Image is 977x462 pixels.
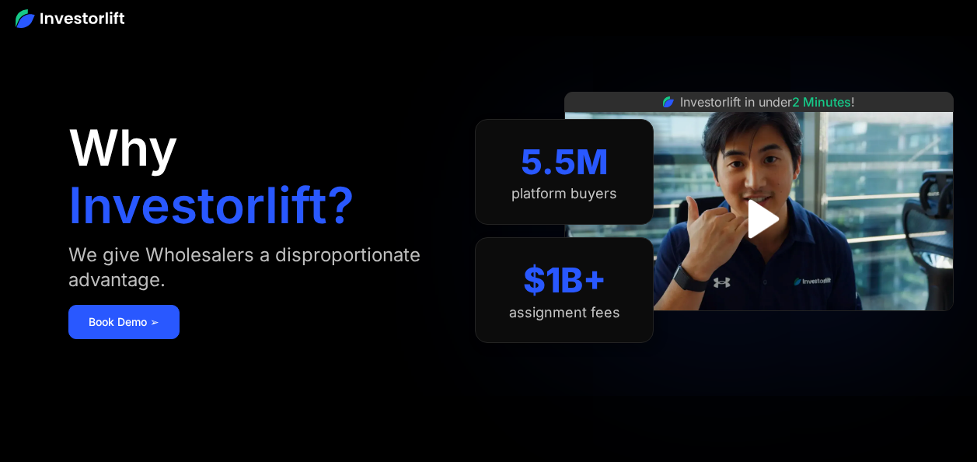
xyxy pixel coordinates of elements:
[511,185,617,202] div: platform buyers
[680,93,855,111] div: Investorlift in under !
[523,260,606,301] div: $1B+
[68,180,354,230] h1: Investorlift?
[724,184,794,254] a: open lightbox
[509,304,620,321] div: assignment fees
[521,142,609,183] div: 5.5M
[68,243,444,292] div: We give Wholesalers a disproportionate advantage.
[68,305,180,339] a: Book Demo ➢
[68,123,178,173] h1: Why
[643,319,876,338] iframe: Customer reviews powered by Trustpilot
[792,94,851,110] span: 2 Minutes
